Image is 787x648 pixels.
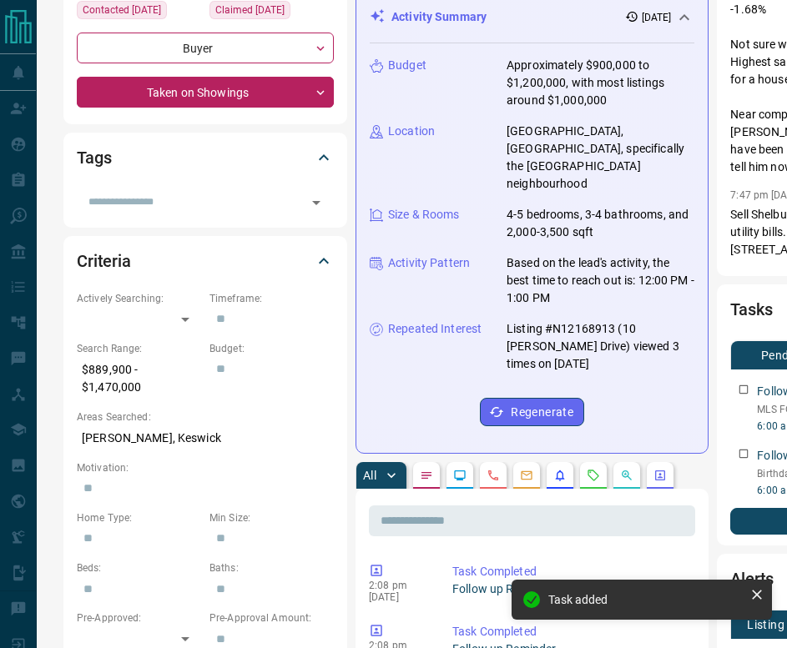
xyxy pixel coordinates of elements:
[520,469,533,482] svg: Emails
[553,469,567,482] svg: Listing Alerts
[77,241,334,281] div: Criteria
[453,469,467,482] svg: Lead Browsing Activity
[480,398,584,426] button: Regenerate
[620,469,633,482] svg: Opportunities
[548,593,744,606] div: Task added
[369,591,427,603] p: [DATE]
[730,296,772,323] h2: Tasks
[209,510,334,525] p: Min Size:
[507,57,694,109] p: Approximately $900,000 to $1,200,000, with most listings around $1,000,000
[305,191,328,214] button: Open
[215,2,285,18] span: Claimed [DATE]
[77,33,334,63] div: Buyer
[209,291,334,306] p: Timeframe:
[209,610,334,625] p: Pre-Approval Amount:
[209,341,334,356] p: Budget:
[507,123,694,193] p: [GEOGRAPHIC_DATA], [GEOGRAPHIC_DATA], specifically the [GEOGRAPHIC_DATA] neighbourhood
[730,565,774,592] h2: Alerts
[452,563,689,580] p: Task Completed
[370,2,694,33] div: Activity Summary[DATE]
[77,460,334,475] p: Motivation:
[77,1,201,24] div: Wed Sep 17 2025
[388,254,470,272] p: Activity Pattern
[77,356,201,401] p: $889,900 - $1,470,000
[507,254,694,307] p: Based on the lead's activity, the best time to reach out is: 12:00 PM - 1:00 PM
[452,623,689,640] p: Task Completed
[209,1,334,24] div: Tue Apr 22 2025
[77,409,334,424] p: Areas Searched:
[487,469,500,482] svg: Calls
[209,560,334,575] p: Baths:
[77,77,334,108] div: Taken on Showings
[507,206,694,241] p: 4-5 bedrooms, 3-4 bathrooms, and 2,000-3,500 sqft
[77,138,334,178] div: Tags
[391,8,487,26] p: Activity Summary
[369,580,427,591] p: 2:08 pm
[642,10,672,25] p: [DATE]
[452,580,689,598] p: Follow up Reminder
[388,320,482,338] p: Repeated Interest
[77,341,201,356] p: Search Range:
[587,469,600,482] svg: Requests
[507,320,694,373] p: Listing #N12168913 (10 [PERSON_NAME] Drive) viewed 3 times on [DATE]
[388,123,435,140] p: Location
[388,206,460,224] p: Size & Rooms
[77,560,201,575] p: Beds:
[77,248,131,274] h2: Criteria
[77,610,201,625] p: Pre-Approved:
[363,470,376,481] p: All
[388,57,426,74] p: Budget
[653,469,667,482] svg: Agent Actions
[420,469,433,482] svg: Notes
[77,424,334,452] p: [PERSON_NAME], Keswick
[77,144,111,171] h2: Tags
[77,291,201,306] p: Actively Searching:
[77,510,201,525] p: Home Type:
[83,2,161,18] span: Contacted [DATE]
